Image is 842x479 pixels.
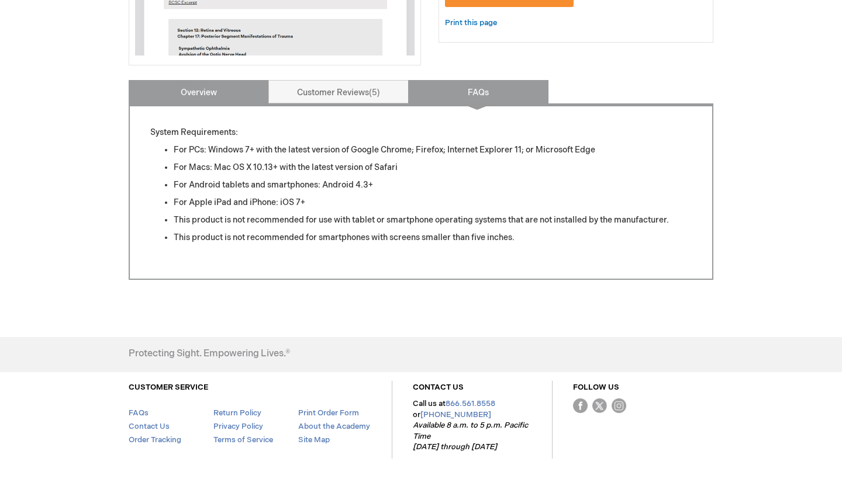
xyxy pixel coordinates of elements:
a: Return Policy [213,408,261,418]
p: Call us at or [413,398,532,453]
li: This product is not recommended for smartphones with screens smaller than five inches. [174,232,692,244]
a: 866.561.8558 [446,399,495,408]
a: Terms of Service [213,435,273,445]
a: CUSTOMER SERVICE [129,383,208,392]
li: For Apple iPad and iPhone: iOS 7+ [174,197,692,209]
li: For PCs: Windows 7+ with the latest version of Google Chrome; Firefox; Internet Explorer 11; or M... [174,144,692,156]
a: Customer Reviews5 [268,80,409,103]
img: instagram [612,398,626,413]
p: System Requirements: [150,127,692,138]
a: [PHONE_NUMBER] [420,410,491,419]
a: FAQs [129,408,149,418]
li: For Macs: Mac OS X 10.13+ with the latest version of Safari [174,162,692,173]
a: Overview [129,80,269,103]
em: Available 8 a.m. to 5 p.m. Pacific Time [DATE] through [DATE] [413,421,528,452]
a: FOLLOW US [573,383,619,392]
a: Site Map [298,435,330,445]
h4: Protecting Sight. Empowering Lives.® [129,349,290,359]
a: CONTACT US [413,383,464,392]
a: Contact Us [129,422,170,431]
li: This product is not recommended for use with tablet or smartphone operating systems that are not ... [174,214,692,226]
img: Twitter [592,398,607,413]
a: Privacy Policy [213,422,263,431]
a: About the Academy [298,422,370,431]
a: Print this page [445,16,497,30]
img: Facebook [573,398,588,413]
a: FAQs [408,80,548,103]
span: 5 [369,88,380,98]
a: Print Order Form [298,408,359,418]
a: Order Tracking [129,435,181,445]
li: For Android tablets and smartphones: Android 4.3+ [174,179,692,191]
